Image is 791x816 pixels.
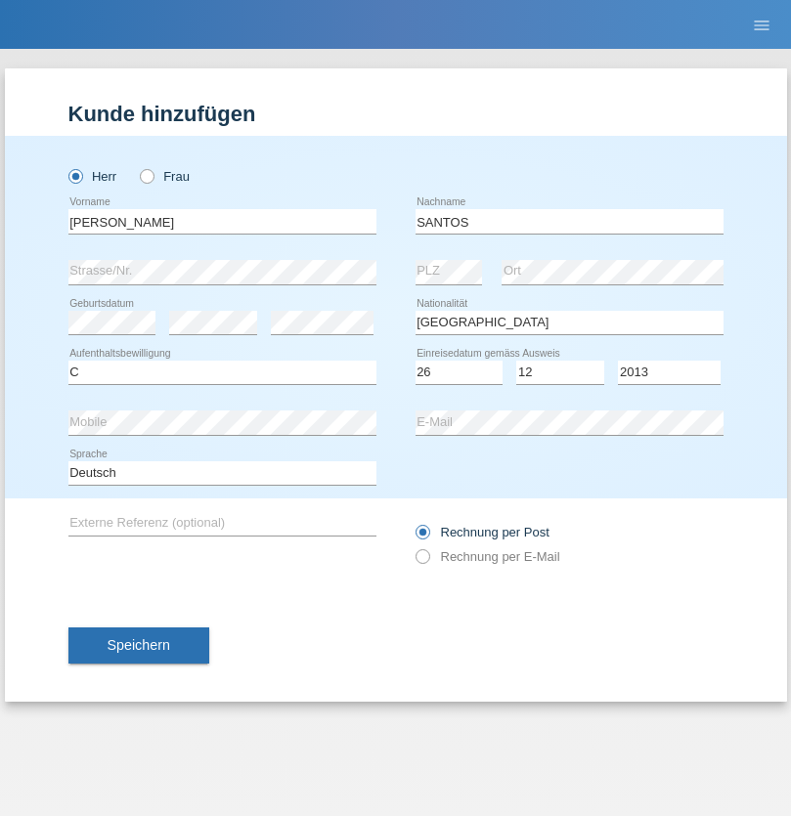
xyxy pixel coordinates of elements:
h1: Kunde hinzufügen [68,102,724,126]
span: Speichern [108,637,170,653]
input: Rechnung per Post [416,525,428,549]
label: Herr [68,169,117,184]
label: Rechnung per Post [416,525,549,539]
input: Rechnung per E-Mail [416,549,428,574]
input: Herr [68,169,81,182]
i: menu [752,16,771,35]
label: Rechnung per E-Mail [416,549,560,564]
a: menu [742,19,781,30]
input: Frau [140,169,153,182]
label: Frau [140,169,190,184]
button: Speichern [68,627,209,665]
